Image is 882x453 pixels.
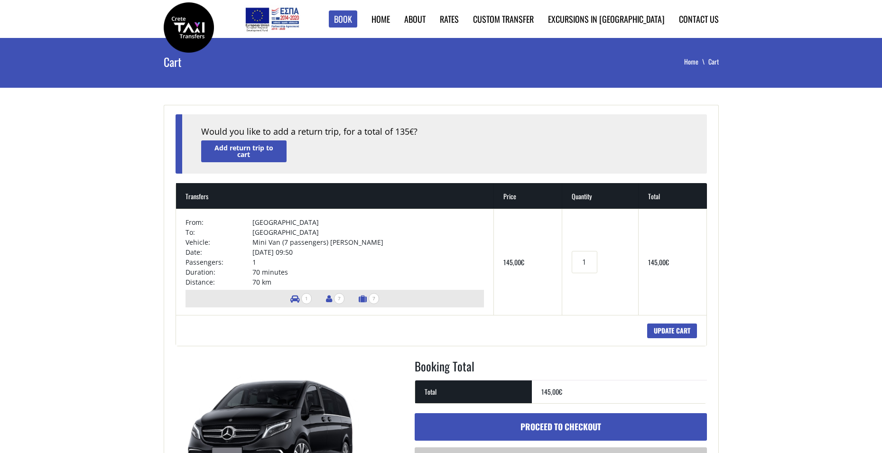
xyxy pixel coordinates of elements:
[639,183,707,209] th: Total
[252,257,484,267] td: 1
[186,247,252,257] td: Date:
[334,293,344,304] span: 7
[503,257,524,267] bdi: 145,00
[559,387,562,397] span: €
[415,380,532,403] th: Total
[369,293,379,304] span: 7
[176,183,494,209] th: Transfers
[301,293,312,304] span: 1
[354,290,384,307] li: Number of luggage items
[252,247,484,257] td: [DATE] 09:50
[666,257,669,267] span: €
[521,257,524,267] span: €
[473,13,534,25] a: Custom Transfer
[572,251,597,273] input: Transfers quantity
[252,237,484,247] td: Mini Van (7 passengers) [PERSON_NAME]
[186,217,252,227] td: From:
[164,21,214,31] a: Crete Taxi Transfers | Crete Taxi Transfers Cart | Crete Taxi Transfers
[186,227,252,237] td: To:
[541,387,562,397] bdi: 145,00
[648,257,669,267] bdi: 145,00
[164,38,351,85] h1: Cart
[371,13,390,25] a: Home
[201,126,688,138] div: Would you like to add a return trip, for a total of 135 ?
[201,140,287,162] a: Add return trip to cart
[440,13,459,25] a: Rates
[679,13,719,25] a: Contact us
[708,57,719,66] li: Cart
[415,358,707,380] h2: Booking Total
[647,324,697,338] input: Update cart
[548,13,665,25] a: Excursions in [GEOGRAPHIC_DATA]
[252,267,484,277] td: 70 minutes
[186,257,252,267] td: Passengers:
[409,127,414,137] span: €
[321,290,349,307] li: Number of passengers
[415,413,707,441] a: Proceed to checkout
[244,5,300,33] img: e-bannersEUERDF180X90.jpg
[252,217,484,227] td: [GEOGRAPHIC_DATA]
[562,183,639,209] th: Quantity
[684,56,708,66] a: Home
[329,10,357,28] a: Book
[186,267,252,277] td: Duration:
[186,237,252,247] td: Vehicle:
[404,13,426,25] a: About
[252,227,484,237] td: [GEOGRAPHIC_DATA]
[164,2,214,53] img: Crete Taxi Transfers | Crete Taxi Transfers Cart | Crete Taxi Transfers
[286,290,316,307] li: Number of vehicles
[494,183,562,209] th: Price
[252,277,484,287] td: 70 km
[186,277,252,287] td: Distance:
